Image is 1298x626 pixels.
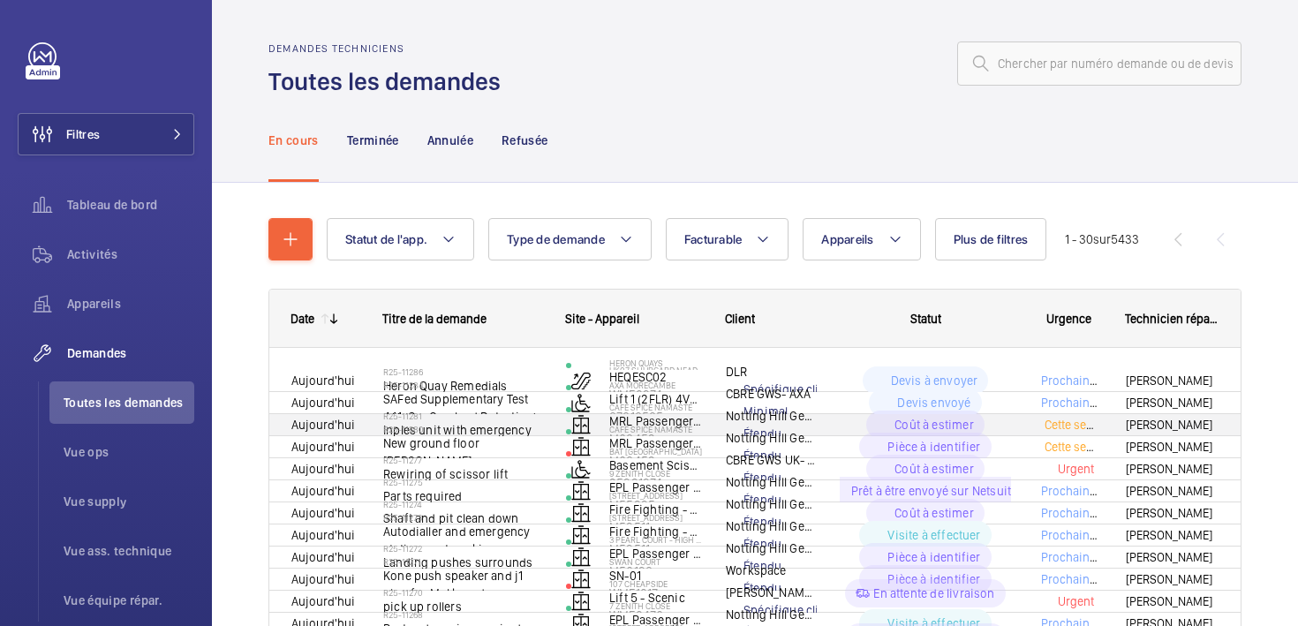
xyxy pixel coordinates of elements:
button: Filtres [18,113,194,155]
span: Aujourd'hui [291,440,355,454]
span: Aujourd'hui [291,396,355,410]
span: Tableau de bord [67,196,194,214]
p: BAT [GEOGRAPHIC_DATA] [609,446,703,456]
span: Aujourd'hui [291,506,355,520]
p: 9 Zenith Close [609,468,703,479]
p: Terminée [347,132,399,149]
span: Aujourd'hui [291,550,355,564]
p: [STREET_ADDRESS] [609,512,703,523]
span: Vue équipe répar. [64,592,194,609]
h2: R25-11280 [383,424,543,434]
span: Vue ops [64,443,194,461]
p: CBRE GWS UK- British American Tobacco Globe House [726,451,817,469]
button: Facturable [666,218,789,260]
span: [PERSON_NAME] [1126,592,1219,612]
span: Aujourd'hui [291,373,355,388]
p: Notting Hill Genesis [726,407,817,425]
span: 1 - 30 5433 [1065,233,1139,245]
span: [PERSON_NAME] [1126,569,1219,590]
p: Notting Hill Genesis [726,606,817,623]
span: Toutes les demandes [64,394,194,411]
span: Aujourd'hui [291,528,355,542]
span: Facturable [684,232,743,246]
span: [PERSON_NAME] [1126,481,1219,502]
span: Plus de filtres [954,232,1029,246]
span: Prochaine visite [1038,572,1128,586]
span: Aujourd'hui [291,572,355,586]
span: [PERSON_NAME] [1126,547,1219,568]
span: Appareils [821,232,873,246]
span: Prochaine visite [1038,506,1128,520]
p: En cours [268,132,319,149]
span: Aujourd'hui [291,484,355,498]
span: [PERSON_NAME] [1126,503,1219,524]
button: Type de demande [488,218,652,260]
p: Notting Hill Genesis [726,473,817,491]
span: Aujourd'hui [291,418,355,432]
span: Aujourd'hui [291,594,355,608]
p: Notting Hill Genesis [726,539,817,557]
span: Prochaine visite [1038,396,1128,410]
p: CBRE GWS- AXA [726,385,817,403]
p: [PERSON_NAME] and [PERSON_NAME] 107 Cheapside [726,584,817,601]
span: Client [725,312,755,326]
span: sur [1093,232,1111,246]
h1: Toutes les demandes [268,65,511,98]
p: Annulée [427,132,473,149]
span: Prochaine visite [1038,484,1128,498]
span: [PERSON_NAME] [1126,459,1219,479]
span: Statut de l'app. [345,232,427,246]
h2: R25-11271 [383,556,543,567]
span: [PERSON_NAME] [1126,437,1219,457]
span: [PERSON_NAME] [1126,371,1219,391]
p: Workspace [726,562,817,579]
p: 107 Cheapside [609,578,703,589]
span: Aujourd'hui [291,462,355,476]
span: Urgent [1054,594,1094,608]
span: Urgent [1054,462,1094,476]
span: [PERSON_NAME] [1126,415,1219,435]
h2: R25-11273 [383,512,543,523]
input: Chercher par numéro demande ou de devis [957,41,1241,86]
span: Prochaine visite [1038,550,1128,564]
span: Vue supply [64,493,194,510]
p: AXA Morecambe [609,380,703,390]
span: Urgence [1046,312,1091,326]
p: Café Spice Namasté [609,402,703,412]
span: Site - Appareil [565,312,639,326]
p: 7 Zenith Close [609,600,703,611]
span: Activités [67,245,194,263]
span: Titre de la demande [382,312,487,326]
span: Demandes [67,344,194,362]
h2: Demandes techniciens [268,42,511,55]
span: Prochaine visite [1038,373,1128,388]
p: Swan Court [609,556,703,567]
span: [PERSON_NAME] [1126,525,1219,546]
button: Statut de l'app. [327,218,474,260]
p: En attente de livraison [873,585,994,602]
span: Appareils [67,295,194,313]
p: Café Spice Namasté [609,424,703,434]
p: Refusée [502,132,547,149]
p: DLR [726,363,817,381]
h2: R25-11284 [383,380,543,390]
p: Notting Hill Genesis [726,429,817,447]
div: Date [291,312,314,326]
p: Notting Hill Genesis [726,495,817,513]
span: Cette semaine [1041,418,1120,432]
span: Technicien réparateur [1125,312,1219,326]
span: Cette semaine [1041,440,1120,454]
p: Notting Hill Genesis [726,517,817,535]
button: Plus de filtres [935,218,1047,260]
span: Filtres [66,125,100,143]
span: Vue ass. technique [64,542,194,560]
p: Heron Quays [609,358,703,368]
p: [STREET_ADDRESS] [609,490,703,501]
span: Type de demande [507,232,605,246]
p: 3 Pearl Court - High Risk Building [609,534,703,545]
button: Appareils [803,218,920,260]
span: Statut [910,312,941,326]
span: Prochaine visite [1038,528,1128,542]
span: [PERSON_NAME] [1126,393,1219,413]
